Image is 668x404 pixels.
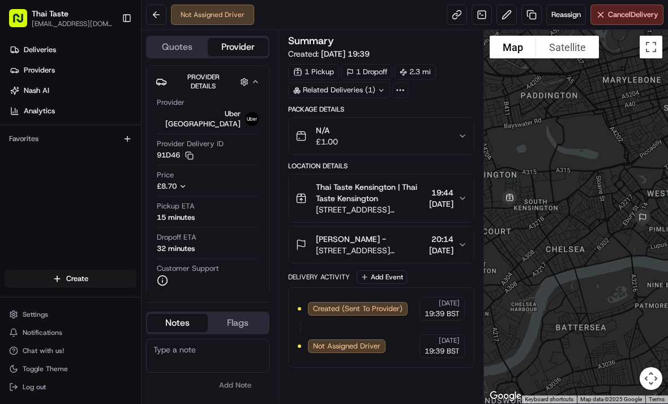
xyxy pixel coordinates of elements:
div: Related Deliveries (1) [288,82,390,98]
span: Pickup ETA [157,201,195,211]
button: N/A£1.00 [289,118,474,154]
span: [DATE] [429,198,453,210]
div: Favorites [5,130,136,148]
a: Nash AI [5,82,141,100]
span: Provider Details [187,73,220,91]
img: 1736555255976-a54dd68f-1ca7-489b-9aae-adbdc363a1c4 [11,108,32,129]
button: £8.70 [157,181,256,192]
img: Google [487,389,524,403]
a: Terms [649,396,665,402]
span: Chat with us! [23,346,64,355]
span: Created: [288,48,370,59]
button: Thai Taste[EMAIL_ADDRESS][DOMAIN_NAME] [5,5,117,32]
span: Toggle Theme [23,364,68,373]
a: 📗Knowledge Base [7,160,91,180]
button: Keyboard shortcuts [525,396,573,403]
div: 32 minutes [157,244,195,254]
button: Start new chat [192,112,206,125]
button: Log out [5,379,136,395]
span: £1.00 [316,136,338,147]
button: Notifications [5,325,136,341]
span: Nash AI [24,86,49,96]
button: Toggle fullscreen view [640,36,662,58]
button: Toggle Theme [5,361,136,377]
span: 19:39 BST [425,346,460,356]
img: Nash [11,11,34,34]
span: Provider [157,97,185,108]
span: Cancel Delivery [608,10,658,20]
div: 15 minutes [157,212,195,223]
span: [DATE] [439,336,460,345]
p: Welcome 👋 [11,45,206,63]
a: Powered byPylon [80,192,137,201]
span: Pylon [113,192,137,201]
button: 91D46 [157,150,194,160]
span: [STREET_ADDRESS][PERSON_NAME] [316,204,425,215]
button: Show street map [490,36,536,58]
button: [PERSON_NAME] -[STREET_ADDRESS][PERSON_NAME]20:14[DATE] [289,227,474,263]
div: Package Details [288,105,474,114]
div: 📗 [11,165,20,175]
button: Notes [147,314,208,332]
button: Thai Taste Kensington | Thai Taste Kensington[STREET_ADDRESS][PERSON_NAME]19:44[DATE] [289,175,474,222]
div: Start new chat [38,108,186,120]
button: [EMAIL_ADDRESS][DOMAIN_NAME] [32,19,113,28]
span: Knowledge Base [23,164,87,176]
button: Provider [208,38,268,56]
button: Provider Details [156,70,260,93]
a: Providers [5,61,141,79]
div: 💻 [96,165,105,175]
input: Clear [29,73,187,85]
span: [DATE] [429,245,453,256]
span: Thai Taste Kensington | Thai Taste Kensington [316,181,425,204]
button: Reassign [546,5,586,25]
button: Quotes [147,38,208,56]
img: uber-new-logo.jpeg [245,112,259,126]
a: Analytics [5,102,141,120]
span: Dropoff ETA [157,232,196,243]
span: Uber [GEOGRAPHIC_DATA] [157,109,241,129]
div: 2.3 mi [395,64,436,80]
span: 19:44 [429,187,453,198]
div: Location Details [288,161,474,171]
div: 1 Dropoff [341,64,392,80]
span: [STREET_ADDRESS][PERSON_NAME] [316,245,425,256]
span: 19:39 BST [425,309,460,319]
span: [PERSON_NAME] - [316,233,386,245]
span: Log out [23,382,46,392]
span: Not Assigned Driver [313,341,380,351]
span: £8.70 [157,181,177,191]
span: N/A [316,125,338,136]
button: Settings [5,307,136,322]
a: 💻API Documentation [91,160,186,180]
button: Add Event [357,270,407,284]
button: Show satellite imagery [536,36,599,58]
button: Create [5,270,136,288]
button: Chat with us! [5,343,136,359]
span: Deliveries [24,45,56,55]
button: CancelDelivery [590,5,663,25]
a: Deliveries [5,41,141,59]
a: Open this area in Google Maps (opens a new window) [487,389,524,403]
span: 20:14 [429,233,453,245]
span: Analytics [24,106,55,116]
div: We're available if you need us! [38,120,143,129]
button: Flags [208,314,268,332]
span: Created (Sent To Provider) [313,304,402,314]
div: Delivery Activity [288,273,350,282]
span: Price [157,170,174,180]
button: Thai Taste [32,8,68,19]
span: [DATE] [439,299,460,308]
button: Map camera controls [640,367,662,390]
h3: Summary [288,36,334,46]
span: Map data ©2025 Google [580,396,642,402]
span: Provider Delivery ID [157,139,224,149]
span: Create [66,274,88,284]
div: 1 Pickup [288,64,339,80]
span: [DATE] 19:39 [321,49,370,59]
span: Notifications [23,328,62,337]
span: Providers [24,65,55,75]
span: Reassign [551,10,581,20]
